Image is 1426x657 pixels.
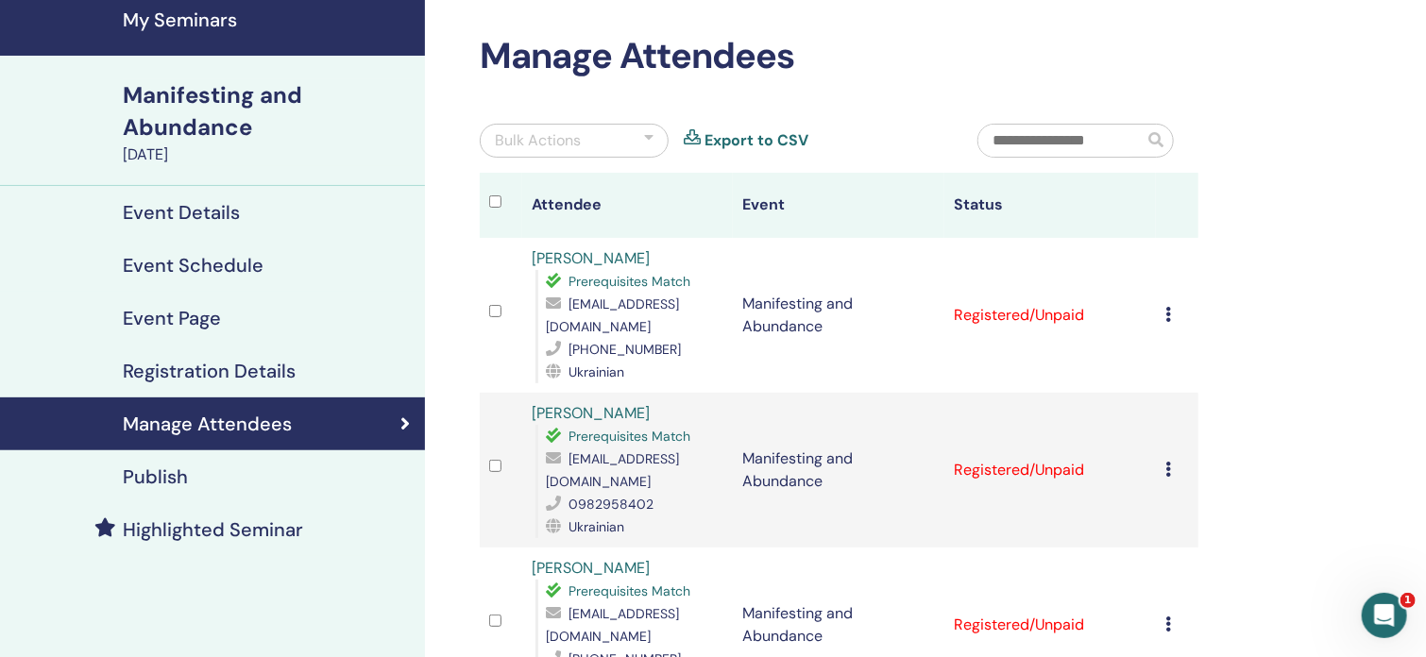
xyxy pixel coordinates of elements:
h4: Highlighted Seminar [123,518,303,541]
span: Prerequisites Match [569,428,690,445]
td: Manifesting and Abundance [733,393,944,547]
span: [EMAIL_ADDRESS][DOMAIN_NAME] [546,295,679,335]
span: Prerequisites Match [569,582,690,599]
a: [PERSON_NAME] [532,248,650,268]
div: Manifesting and Abundance [123,79,414,143]
a: Manifesting and Abundance[DATE] [111,79,425,166]
th: Status [944,173,1156,238]
a: [PERSON_NAME] [532,403,650,423]
h4: Event Page [123,307,221,329]
span: Ukrainian [569,518,624,535]
span: 1 [1401,593,1416,608]
span: [PHONE_NUMBER] [569,341,681,358]
h4: Event Details [123,201,240,224]
h4: Registration Details [123,360,296,382]
div: [DATE] [123,143,414,166]
h2: Manage Attendees [480,35,1198,78]
span: [EMAIL_ADDRESS][DOMAIN_NAME] [546,605,679,645]
h4: Manage Attendees [123,413,292,435]
span: 0982958402 [569,496,654,513]
a: Export to CSV [705,129,808,152]
span: Ukrainian [569,363,624,380]
a: [PERSON_NAME] [532,558,650,578]
span: Prerequisites Match [569,273,690,290]
h4: My Seminars [123,8,414,31]
div: Bulk Actions [495,129,581,152]
td: Manifesting and Abundance [733,238,944,393]
h4: Publish [123,465,188,488]
th: Event [733,173,944,238]
iframe: Intercom live chat [1362,593,1407,638]
span: [EMAIL_ADDRESS][DOMAIN_NAME] [546,450,679,490]
th: Attendee [522,173,734,238]
h4: Event Schedule [123,254,263,277]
